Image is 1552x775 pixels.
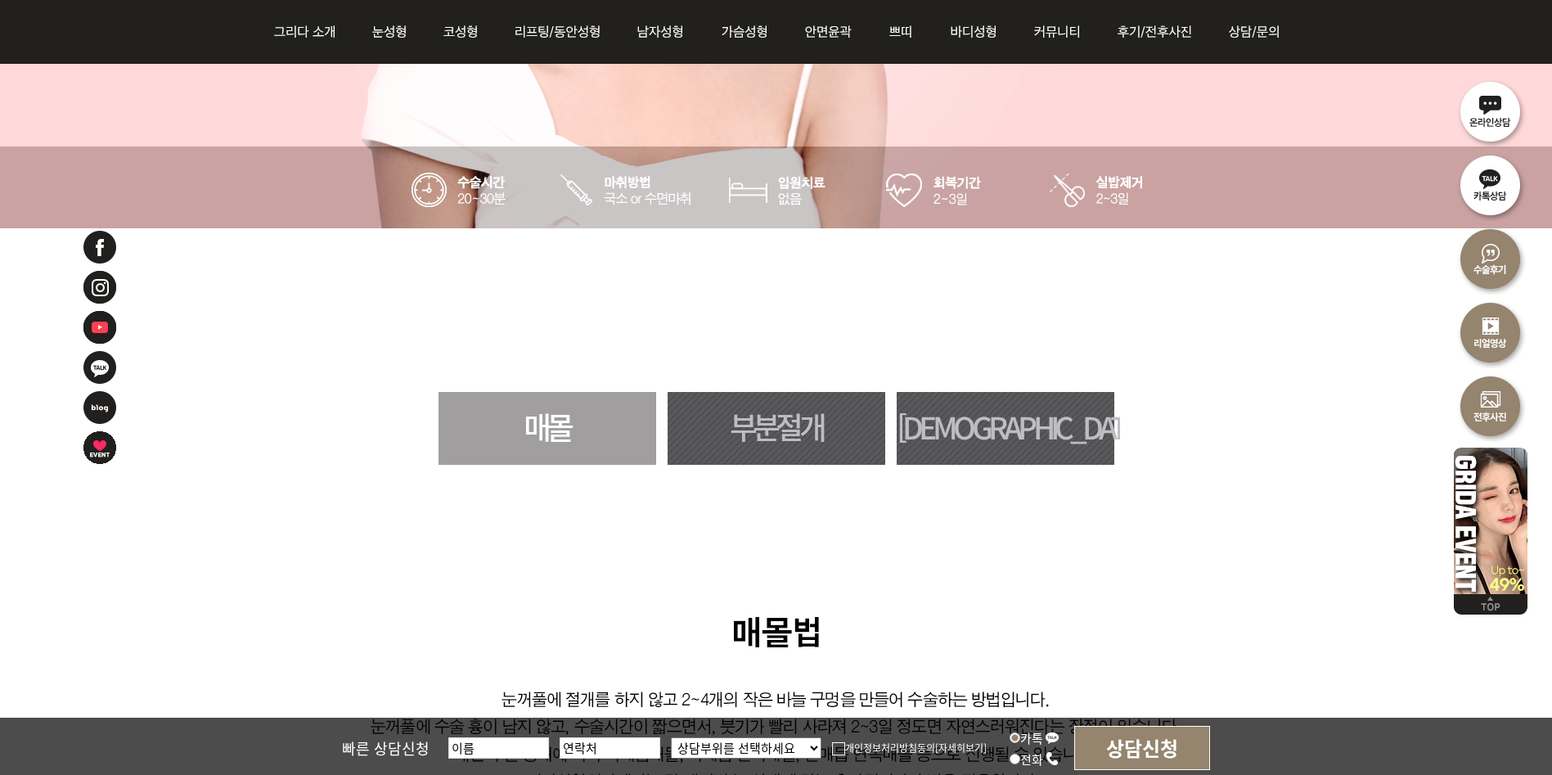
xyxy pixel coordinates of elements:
a: [DEMOGRAPHIC_DATA] [897,392,1114,465]
img: 수술전후사진 [1454,368,1527,442]
img: checkbox.png [832,742,845,755]
label: 개인정보처리방침동의 [832,741,935,755]
img: 수술후기 [1454,221,1527,295]
a: [자세히보기] [935,741,987,755]
img: 리얼영상 [1454,295,1527,368]
input: 카톡 [1010,732,1020,743]
input: 상담신청 [1074,726,1210,770]
a: 매몰 [439,392,656,465]
img: 위로가기 [1454,594,1527,615]
img: 이벤트 [82,430,118,466]
img: call_icon.png [1045,751,1059,766]
img: 페이스북 [82,229,118,265]
input: 전화 [1010,754,1020,764]
span: 빠른 상담신청 [342,737,430,759]
label: 카톡 [1010,729,1059,746]
img: 카카오톡 [82,349,118,385]
img: 이벤트 [1454,442,1527,594]
a: 부분절개 [668,392,885,465]
img: kakao_icon.png [1045,730,1059,745]
label: 전화 [1010,750,1059,768]
img: 네이버블로그 [82,390,118,426]
img: 인스타그램 [82,269,118,305]
input: 연락처 [560,737,660,759]
input: 이름 [448,737,549,759]
img: 카톡상담 [1454,147,1527,221]
img: 온라인상담 [1454,74,1527,147]
img: 유투브 [82,309,118,345]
